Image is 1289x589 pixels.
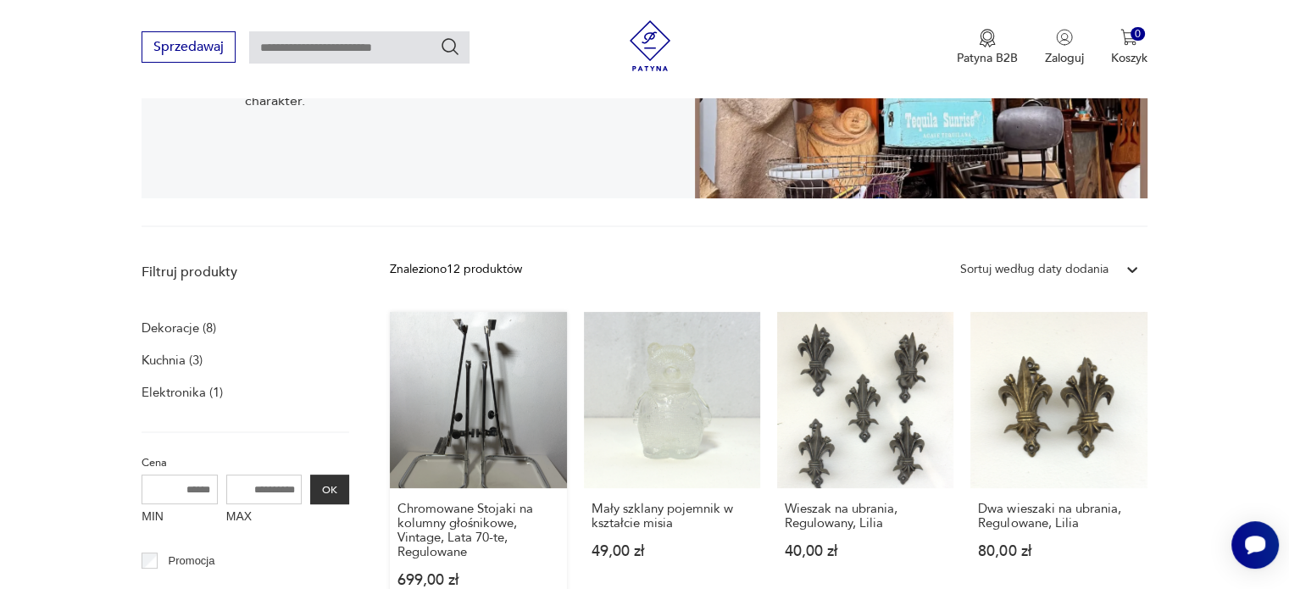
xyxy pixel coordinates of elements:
[390,260,522,279] div: Znaleziono 12 produktów
[169,552,215,570] p: Promocja
[1045,29,1084,66] button: Zaloguj
[978,502,1139,531] h3: Dwa wieszaki na ubrania, Regulowane, Lilia
[310,475,349,504] button: OK
[960,260,1108,279] div: Sortuj według daty dodania
[142,31,236,63] button: Sprzedawaj
[625,20,675,71] img: Patyna - sklep z meblami i dekoracjami vintage
[957,29,1018,66] button: Patyna B2B
[785,502,946,531] h3: Wieszak na ubrania, Regulowany, Lilia
[979,29,996,47] img: Ikona medalu
[142,504,218,531] label: MIN
[592,502,753,531] h3: Mały szklany pojemnik w kształcie misia
[397,573,558,587] p: 699,00 zł
[397,502,558,559] h3: Chromowane Stojaki na kolumny głośnikowe, Vintage, Lata 70-te, Regulowane
[1131,27,1145,42] div: 0
[1056,29,1073,46] img: Ikonka użytkownika
[1111,50,1147,66] p: Koszyk
[1120,29,1137,46] img: Ikona koszyka
[1111,29,1147,66] button: 0Koszyk
[142,348,203,372] a: Kuchnia (3)
[142,381,223,404] a: Elektronika (1)
[142,42,236,54] a: Sprzedawaj
[785,544,946,558] p: 40,00 zł
[1045,50,1084,66] p: Zaloguj
[142,263,349,281] p: Filtruj produkty
[957,29,1018,66] a: Ikona medaluPatyna B2B
[226,504,303,531] label: MAX
[142,453,349,472] p: Cena
[440,36,460,57] button: Szukaj
[978,544,1139,558] p: 80,00 zł
[1231,521,1279,569] iframe: Smartsupp widget button
[592,544,753,558] p: 49,00 zł
[957,50,1018,66] p: Patyna B2B
[142,316,216,340] a: Dekoracje (8)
